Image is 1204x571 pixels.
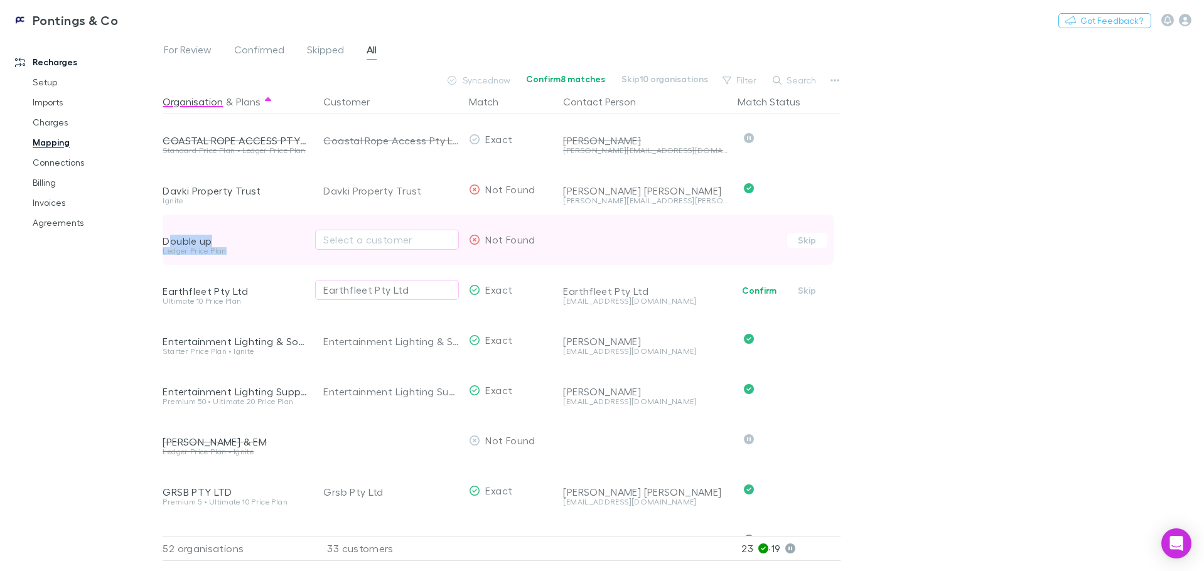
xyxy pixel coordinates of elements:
[485,334,512,346] span: Exact
[323,517,459,567] div: [PERSON_NAME] Medical Pty Ltd
[234,43,284,60] span: Confirmed
[485,284,512,296] span: Exact
[734,283,785,298] button: Confirm
[163,184,308,197] div: Davki Property Trust
[518,72,613,87] button: Confirm8 matches
[563,285,728,297] div: Earthfleet Pty Ltd
[163,89,223,114] button: Organisation
[163,435,308,448] div: [PERSON_NAME] & EM
[563,348,728,355] div: [EMAIL_ADDRESS][DOMAIN_NAME]
[3,52,169,72] a: Recharges
[485,535,512,547] span: Exact
[323,166,459,216] div: Davki Property Trust
[485,183,535,195] span: Not Found
[323,467,459,517] div: Grsb Pty Ltd
[323,115,459,166] div: Coastal Rope Access Pty Ltd
[163,235,308,247] div: Double up
[485,384,512,396] span: Exact
[766,73,824,88] button: Search
[563,498,728,506] div: [EMAIL_ADDRESS][DOMAIN_NAME]
[163,134,308,147] div: COASTAL ROPE ACCESS PTY LTD
[307,43,344,60] span: Skipped
[313,536,464,561] div: 33 customers
[787,233,827,248] button: Skip
[163,247,308,255] div: Ledger Price Plan
[1058,13,1151,28] button: Got Feedback?
[744,434,754,444] svg: Skipped
[563,486,728,498] div: [PERSON_NAME] [PERSON_NAME]
[236,89,261,114] button: Plans
[744,133,754,143] svg: Skipped
[164,43,212,60] span: For Review
[20,132,169,152] a: Mapping
[563,89,651,114] button: Contact Person
[323,282,409,297] div: Earthfleet Pty Ltd
[367,43,377,60] span: All
[485,484,512,496] span: Exact
[744,384,754,394] svg: Confirmed
[13,13,28,28] img: Pontings & Co's Logo
[738,89,815,114] button: Match Status
[469,89,513,114] button: Match
[563,385,728,398] div: [PERSON_NAME]
[563,197,728,205] div: [PERSON_NAME][EMAIL_ADDRESS][PERSON_NAME][DOMAIN_NAME]
[563,134,728,147] div: [PERSON_NAME]
[563,147,728,154] div: [PERSON_NAME][EMAIL_ADDRESS][DOMAIN_NAME]
[485,233,535,245] span: Not Found
[744,535,754,545] svg: Confirmed
[163,448,308,456] div: Ledger Price Plan • Ignite
[485,133,512,145] span: Exact
[716,73,764,88] button: Filter
[20,92,169,112] a: Imports
[163,348,308,355] div: Starter Price Plan • Ignite
[446,72,518,89] div: now
[163,197,308,205] div: Ignite
[163,297,308,305] div: Ultimate 10 Price Plan
[20,193,169,213] a: Invoices
[33,13,118,28] h3: Pontings & Co
[323,232,451,247] div: Select a customer
[323,89,385,114] button: Customer
[741,536,841,560] p: 23 · 19
[5,5,126,35] a: Pontings & Co
[20,152,169,173] a: Connections
[20,173,169,193] a: Billing
[744,183,754,193] svg: Confirmed
[563,335,728,348] div: [PERSON_NAME]
[163,398,308,405] div: Premium 50 • Ultimate 20 Price Plan
[163,89,308,114] div: &
[323,316,459,366] div: Entertainment Lighting & Sound Pty Ltd
[163,285,308,297] div: Earthfleet Pty Ltd
[563,184,728,197] div: [PERSON_NAME] [PERSON_NAME]
[1161,528,1191,558] div: Open Intercom Messenger
[163,486,308,498] div: GRSB PTY LTD
[485,434,535,446] span: Not Found
[463,75,493,85] span: Synced
[323,366,459,417] div: Entertainment Lighting Supplies Pty Ltd
[20,112,169,132] a: Charges
[744,484,754,494] svg: Confirmed
[787,283,827,298] button: Skip
[563,398,728,405] div: [EMAIL_ADDRESS][DOMAIN_NAME]
[163,498,308,506] div: Premium 5 • Ultimate 10 Price Plan
[315,230,459,250] button: Select a customer
[563,297,728,305] div: [EMAIL_ADDRESS][DOMAIN_NAME]
[315,280,459,300] button: Earthfleet Pty Ltd
[163,335,308,348] div: Entertainment Lighting & Sound Pty Ltd
[163,385,308,398] div: Entertainment Lighting Supplies Pty Ltd
[163,147,308,154] div: Standard Price Plan • Ledger Price Plan
[20,213,169,233] a: Agreements
[20,72,169,92] a: Setup
[744,334,754,344] svg: Confirmed
[163,536,313,561] div: 52 organisations
[613,72,716,87] button: Skip10 organisations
